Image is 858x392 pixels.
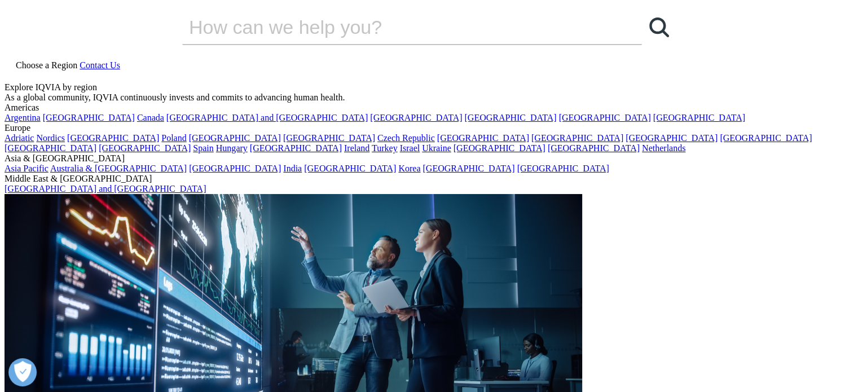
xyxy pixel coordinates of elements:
svg: Search [649,17,669,37]
a: Ireland [344,143,369,153]
a: India [283,164,302,173]
a: Australia & [GEOGRAPHIC_DATA] [50,164,187,173]
a: [GEOGRAPHIC_DATA] [5,143,96,153]
a: Poland [161,133,186,143]
div: Explore IQVIA by region [5,82,853,93]
a: [GEOGRAPHIC_DATA] and [GEOGRAPHIC_DATA] [5,184,206,193]
a: Czech Republic [377,133,435,143]
a: [GEOGRAPHIC_DATA] [548,143,640,153]
span: Choose a Region [16,60,77,70]
div: Middle East & [GEOGRAPHIC_DATA] [5,174,853,184]
a: Adriatic [5,133,34,143]
button: Open Preferences [8,358,37,386]
a: Netherlands [642,143,685,153]
div: Europe [5,123,853,133]
a: [GEOGRAPHIC_DATA] [189,164,281,173]
a: Turkey [372,143,398,153]
a: [GEOGRAPHIC_DATA] [67,133,159,143]
a: [GEOGRAPHIC_DATA] [626,133,718,143]
a: [GEOGRAPHIC_DATA] [189,133,281,143]
input: Search [182,10,610,44]
a: Ukraine [422,143,451,153]
a: [GEOGRAPHIC_DATA] [437,133,529,143]
a: [GEOGRAPHIC_DATA] [99,143,191,153]
a: [GEOGRAPHIC_DATA] [423,164,514,173]
div: As a global community, IQVIA continuously invests and commits to advancing human health. [5,93,853,103]
a: [GEOGRAPHIC_DATA] [250,143,342,153]
a: Korea [398,164,420,173]
a: Contact Us [80,60,120,70]
a: [GEOGRAPHIC_DATA] [464,113,556,122]
a: [GEOGRAPHIC_DATA] [43,113,135,122]
a: Asia Pacific [5,164,49,173]
a: Israel [400,143,420,153]
a: Search [642,10,676,44]
a: [GEOGRAPHIC_DATA] [720,133,812,143]
div: Asia & [GEOGRAPHIC_DATA] [5,153,853,164]
a: Hungary [216,143,248,153]
div: Americas [5,103,853,113]
a: [GEOGRAPHIC_DATA] [370,113,462,122]
a: Nordics [36,133,65,143]
a: Spain [193,143,213,153]
a: [GEOGRAPHIC_DATA] [283,133,375,143]
a: [GEOGRAPHIC_DATA] [454,143,545,153]
a: [GEOGRAPHIC_DATA] [517,164,609,173]
a: [GEOGRAPHIC_DATA] [531,133,623,143]
a: Canada [137,113,164,122]
a: [GEOGRAPHIC_DATA] [559,113,651,122]
a: Argentina [5,113,41,122]
a: [GEOGRAPHIC_DATA] [304,164,396,173]
a: [GEOGRAPHIC_DATA] [653,113,745,122]
a: [GEOGRAPHIC_DATA] and [GEOGRAPHIC_DATA] [166,113,368,122]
